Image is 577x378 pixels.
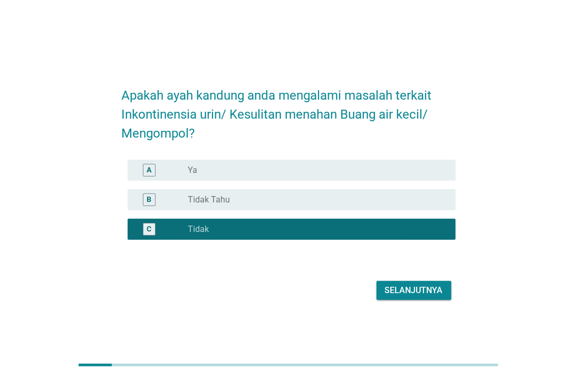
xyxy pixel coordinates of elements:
[188,195,230,205] label: Tidak Tahu
[385,284,443,297] div: Selanjutnya
[188,165,198,176] label: Ya
[377,281,451,300] button: Selanjutnya
[188,224,209,235] label: Tidak
[121,75,455,143] h2: Apakah ayah kandung anda mengalami masalah terkait Inkontinensia urin/ Kesulitan menahan Buang ai...
[147,224,151,235] div: C
[147,194,151,205] div: B
[147,164,151,176] div: A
